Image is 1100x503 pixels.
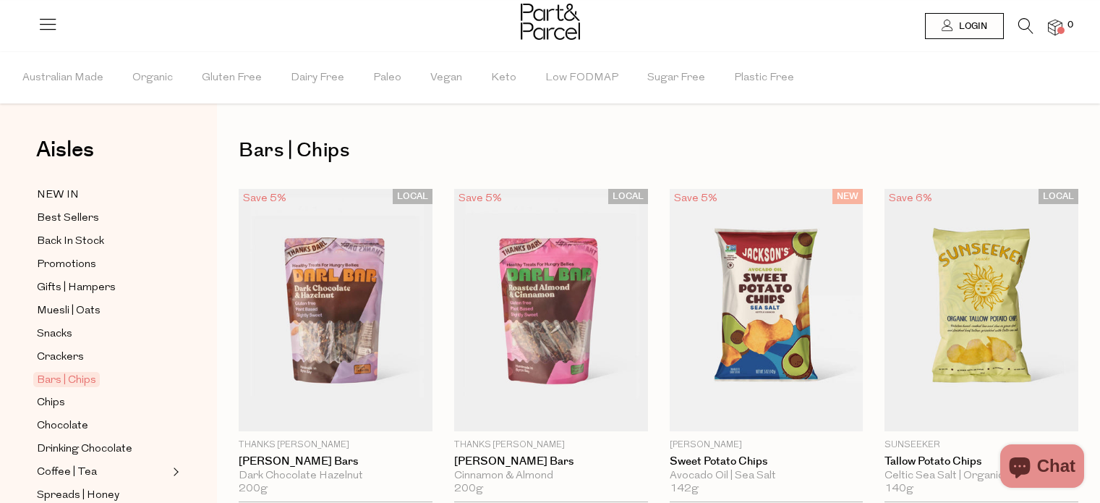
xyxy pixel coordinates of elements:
[996,444,1088,491] inbox-online-store-chat: Shopify online store chat
[36,134,94,166] span: Aisles
[37,464,97,481] span: Coffee | Tea
[37,348,169,366] a: Crackers
[454,439,648,452] p: Thanks [PERSON_NAME]
[37,255,169,274] a: Promotions
[37,279,116,297] span: Gifts | Hampers
[955,20,987,33] span: Login
[1064,19,1077,32] span: 0
[36,139,94,175] a: Aisles
[239,134,1078,167] h1: Bars | Chips
[491,53,516,103] span: Keto
[22,53,103,103] span: Australian Made
[37,326,72,343] span: Snacks
[430,53,462,103] span: Vegan
[647,53,705,103] span: Sugar Free
[884,470,1078,483] div: Celtic Sea Salt | Organic
[37,186,169,204] a: NEW IN
[884,189,1078,431] img: Tallow Potato Chips
[37,463,169,481] a: Coffee | Tea
[454,455,648,468] a: [PERSON_NAME] Bars
[169,463,179,481] button: Expand/Collapse Coffee | Tea
[832,189,863,204] span: NEW
[670,189,864,431] img: Sweet Potato Chips
[373,53,401,103] span: Paleo
[239,455,432,468] a: [PERSON_NAME] Bars
[37,256,96,274] span: Promotions
[734,53,794,103] span: Plastic Free
[884,455,1078,468] a: Tallow Potato Chips
[37,349,84,366] span: Crackers
[454,483,483,496] span: 200g
[37,440,169,458] a: Drinking Chocolate
[202,53,262,103] span: Gluten Free
[37,303,101,320] span: Muesli | Oats
[670,439,864,452] p: [PERSON_NAME]
[884,189,937,208] div: Save 6%
[239,439,432,452] p: Thanks [PERSON_NAME]
[37,417,169,435] a: Chocolate
[37,394,169,412] a: Chips
[454,470,648,483] div: Cinnamon & Almond
[291,53,344,103] span: Dairy Free
[37,441,132,458] span: Drinking Chocolate
[37,418,88,435] span: Chocolate
[884,483,913,496] span: 140g
[37,371,169,389] a: Bars | Chips
[132,53,173,103] span: Organic
[884,439,1078,452] p: Sunseeker
[37,210,99,227] span: Best Sellers
[37,279,169,297] a: Gifts | Hampers
[670,189,722,208] div: Save 5%
[521,4,580,40] img: Part&Parcel
[37,394,65,412] span: Chips
[37,233,104,250] span: Back In Stock
[33,372,100,387] span: Bars | Chips
[925,13,1004,39] a: Login
[670,470,864,483] div: Avocado Oil | Sea Salt
[454,189,506,208] div: Save 5%
[608,189,648,204] span: LOCAL
[670,455,864,468] a: Sweet Potato Chips
[670,483,699,496] span: 142g
[545,53,618,103] span: Low FODMAP
[239,470,432,483] div: Dark Chocolate Hazelnut
[37,232,169,250] a: Back In Stock
[239,189,291,208] div: Save 5%
[37,325,169,343] a: Snacks
[239,189,432,431] img: Darl Bars
[1039,189,1078,204] span: LOCAL
[37,187,79,204] span: NEW IN
[239,483,268,496] span: 200g
[37,302,169,320] a: Muesli | Oats
[393,189,432,204] span: LOCAL
[454,189,648,431] img: Darl Bars
[37,209,169,227] a: Best Sellers
[1048,20,1062,35] a: 0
